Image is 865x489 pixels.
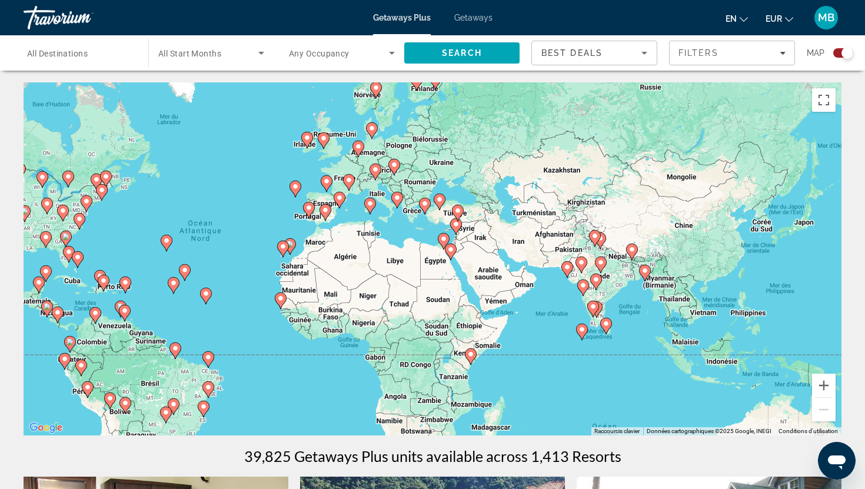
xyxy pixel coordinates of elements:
[811,5,841,30] button: User Menu
[778,428,838,434] a: Conditions d'utilisation (s'ouvre dans un nouvel onglet)
[404,42,520,64] button: Search
[26,420,65,435] img: Google
[454,13,493,22] a: Getaways
[766,14,782,24] span: EUR
[594,427,640,435] button: Raccourcis clavier
[678,48,718,58] span: Filters
[26,420,65,435] a: Ouvrir cette zone dans Google Maps (dans une nouvelle fenêtre)
[807,45,824,61] span: Map
[244,447,621,465] h1: 39,825 Getaways Plus units available across 1,413 Resorts
[27,49,88,58] span: All Destinations
[818,442,856,480] iframe: Bouton de lancement de la fenêtre de messagerie
[541,48,603,58] span: Best Deals
[24,2,141,33] a: Travorium
[669,41,795,65] button: Filters
[726,14,737,24] span: en
[812,88,836,112] button: Passer en plein écran
[289,49,350,58] span: Any Occupancy
[766,10,793,27] button: Change currency
[818,12,834,24] span: MB
[647,428,771,434] span: Données cartographiques ©2025 Google, INEGI
[812,374,836,397] button: Zoom avant
[812,398,836,421] button: Zoom arrière
[442,48,482,58] span: Search
[373,13,431,22] a: Getaways Plus
[541,46,647,60] mat-select: Sort by
[158,49,221,58] span: All Start Months
[726,10,748,27] button: Change language
[27,46,133,61] input: Select destination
